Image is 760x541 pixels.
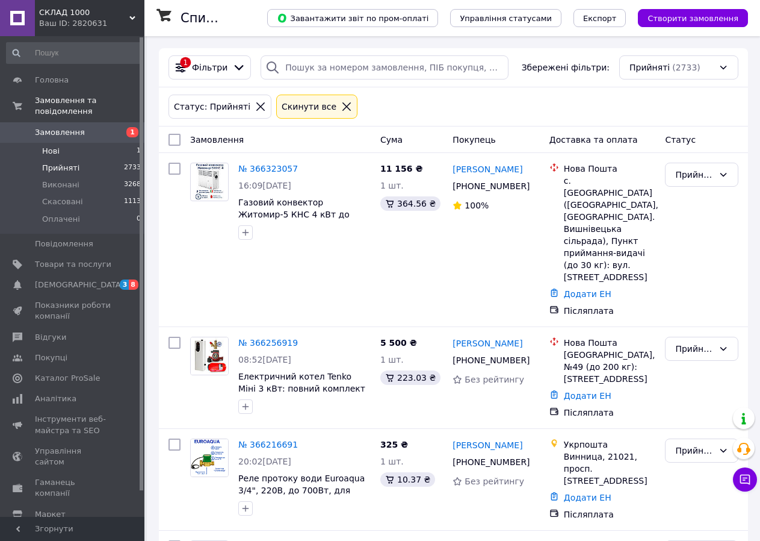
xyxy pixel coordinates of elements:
div: Прийнято [675,342,714,355]
span: Без рейтингу [465,477,524,486]
div: Прийнято [675,168,714,181]
span: 2733 [124,163,141,174]
span: Маркет [35,509,66,520]
a: Фото товару [190,337,229,375]
a: Створити замовлення [626,13,748,22]
span: Виконані [42,180,79,190]
img: Фото товару [191,439,228,477]
span: Повідомлення [35,239,93,249]
span: Замовлення [35,127,85,138]
button: Експорт [573,9,626,27]
span: [DEMOGRAPHIC_DATA] [35,280,124,290]
a: № 366256919 [238,338,298,348]
span: 11 156 ₴ [380,164,423,174]
a: Фото товару [190,163,229,201]
span: Гаманець компанії [35,477,111,499]
span: 0 [137,214,141,225]
div: Нова Пошта [564,337,656,349]
span: 8 [129,280,138,290]
span: 1 шт. [380,355,404,364]
span: 100% [465,201,489,210]
input: Пошук [6,42,142,64]
span: Без рейтингу [465,375,524,384]
span: Нові [42,146,60,157]
span: 16:09[DATE] [238,181,291,190]
span: СКЛАД 1000 [39,7,129,18]
a: № 366323057 [238,164,298,174]
span: 1 [126,127,138,137]
span: Створити замовлення [647,14,738,23]
span: Збережені фільтри: [522,61,610,73]
button: Завантажити звіт по пром-оплаті [267,9,438,27]
span: 3268 [124,180,141,190]
div: Післяплата [564,407,656,419]
div: 10.37 ₴ [380,472,435,487]
span: 325 ₴ [380,440,408,449]
button: Створити замовлення [638,9,748,27]
span: 20:02[DATE] [238,457,291,466]
a: № 366216691 [238,440,298,449]
span: Покупці [35,352,67,363]
span: Управління статусами [460,14,552,23]
a: Фото товару [190,439,229,477]
span: Головна [35,75,69,86]
a: Додати ЕН [564,391,611,401]
img: Фото товару [193,163,225,201]
span: 1113 [124,196,141,207]
div: Прийнято [675,444,714,457]
span: 1 [137,146,141,157]
span: Каталог ProSale [35,373,100,384]
span: [PHONE_NUMBER] [453,457,530,467]
a: [PERSON_NAME] [453,163,522,175]
a: Додати ЕН [564,493,611,502]
span: Аналітика [35,393,76,404]
span: 5 500 ₴ [380,338,417,348]
span: Інструменти веб-майстра та SEO [35,414,111,436]
span: Оплачені [42,214,80,225]
a: Додати ЕН [564,289,611,299]
span: Прийняті [629,61,670,73]
span: 08:52[DATE] [238,355,291,364]
span: Замовлення [190,135,244,145]
span: Управління сайтом [35,446,111,468]
button: Чат з покупцем [733,468,757,492]
span: 1 шт. [380,457,404,466]
div: Статус: Прийняті [171,100,253,113]
a: [PERSON_NAME] [453,337,522,349]
div: Cкинути все [279,100,339,113]
div: Нова Пошта [564,163,656,175]
span: 3 [120,280,129,290]
div: 223.03 ₴ [380,371,440,385]
span: Cума [380,135,403,145]
span: [PHONE_NUMBER] [453,181,530,191]
div: Післяплата [564,305,656,317]
span: Замовлення та повідомлення [35,95,144,117]
span: Завантажити звіт по пром-оплаті [277,13,428,23]
div: с. [GEOGRAPHIC_DATA] ([GEOGRAPHIC_DATA], [GEOGRAPHIC_DATA]. Вишнівецька сільрада), Пункт прийманн... [564,175,656,283]
div: Укрпошта [564,439,656,451]
span: Відгуки [35,332,66,343]
span: Фільтри [192,61,227,73]
span: (2733) [672,63,700,72]
span: Товари та послуги [35,259,111,270]
div: Післяплата [564,508,656,521]
a: Електричний котел Tenko Міні 3 кВт: повний комплект з насосом, баком та групою безпеки для 30-45 м² [238,372,365,417]
a: [PERSON_NAME] [453,439,522,451]
img: Фото товару [191,337,228,374]
div: 364.56 ₴ [380,196,440,211]
span: Експорт [583,14,617,23]
span: Доставка та оплата [549,135,638,145]
div: Ваш ID: 2820631 [39,18,144,29]
span: Скасовані [42,196,83,207]
span: Покупець [453,135,495,145]
span: [PHONE_NUMBER] [453,355,530,365]
button: Управління статусами [450,9,561,27]
div: Винница, 21021, просп. [STREET_ADDRESS] [564,451,656,487]
a: Газовий конвектор Житомир-5 КНС 4 кВт до 40м² від газу або балона. [238,198,351,231]
a: Реле протоку води Euroaqua 3/4", 220В, до 700Вт, для насосів/котлів [238,474,365,507]
h1: Список замовлень [181,11,303,25]
input: Пошук за номером замовлення, ПІБ покупця, номером телефону, Email, номером накладної [261,55,508,80]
